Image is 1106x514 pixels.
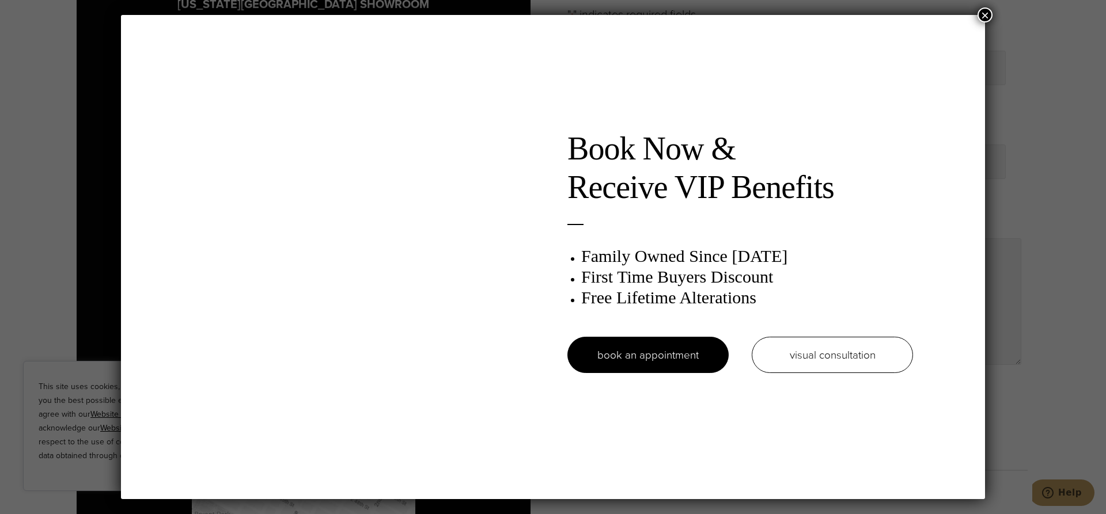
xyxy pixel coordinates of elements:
button: Close [978,7,993,22]
h3: Free Lifetime Alterations [581,287,913,308]
h2: Book Now & Receive VIP Benefits [567,130,913,207]
h3: Family Owned Since [DATE] [581,246,913,266]
h3: First Time Buyers Discount [581,266,913,287]
span: Help [26,8,50,18]
a: book an appointment [567,337,729,373]
a: visual consultation [752,337,913,373]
